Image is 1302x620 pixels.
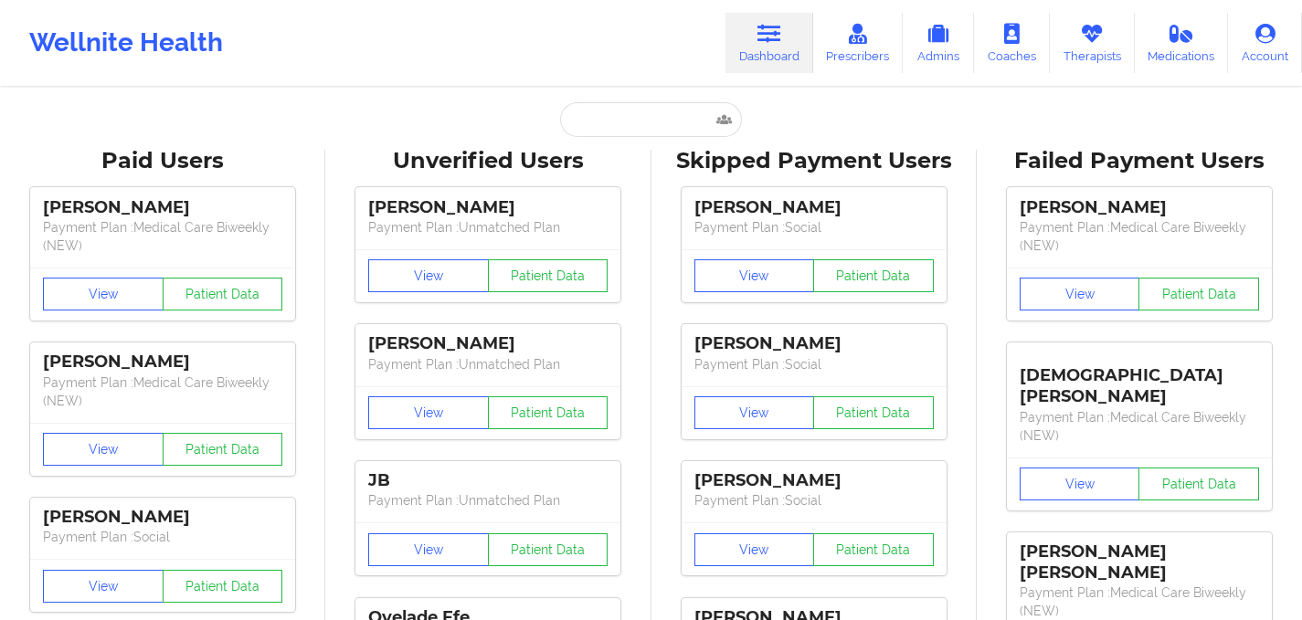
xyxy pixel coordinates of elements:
button: Patient Data [163,433,283,466]
div: [PERSON_NAME] [694,470,934,491]
div: [PERSON_NAME] [1020,197,1259,218]
button: Patient Data [813,533,934,566]
a: Coaches [974,13,1050,73]
div: Paid Users [13,147,312,175]
div: [PERSON_NAME] [43,197,282,218]
p: Payment Plan : Social [694,218,934,236]
div: [PERSON_NAME] [368,197,608,218]
button: Patient Data [813,396,934,429]
button: View [694,533,815,566]
button: Patient Data [1138,468,1259,500]
div: Failed Payment Users [990,147,1289,175]
button: View [1020,468,1140,500]
button: View [368,259,489,292]
a: Admins [903,13,974,73]
p: Payment Plan : Medical Care Biweekly (NEW) [1020,408,1259,445]
p: Payment Plan : Medical Care Biweekly (NEW) [1020,583,1259,620]
button: Patient Data [163,570,283,603]
div: [PERSON_NAME] [368,333,608,354]
button: Patient Data [488,533,609,566]
div: [PERSON_NAME] [694,197,934,218]
div: [PERSON_NAME] [43,352,282,373]
p: Payment Plan : Medical Care Biweekly (NEW) [43,373,282,410]
a: Prescribers [813,13,904,73]
p: Payment Plan : Medical Care Biweekly (NEW) [1020,218,1259,255]
div: [DEMOGRAPHIC_DATA][PERSON_NAME] [1020,352,1259,407]
p: Payment Plan : Unmatched Plan [368,355,608,373]
a: Dashboard [725,13,813,73]
button: Patient Data [813,259,934,292]
button: View [43,570,164,603]
button: View [368,533,489,566]
div: [PERSON_NAME] [694,333,934,354]
p: Payment Plan : Unmatched Plan [368,491,608,510]
a: Therapists [1050,13,1135,73]
button: Patient Data [1138,278,1259,310]
div: Skipped Payment Users [664,147,964,175]
button: View [43,433,164,466]
div: JB [368,470,608,491]
p: Payment Plan : Medical Care Biweekly (NEW) [43,218,282,255]
button: View [1020,278,1140,310]
p: Payment Plan : Unmatched Plan [368,218,608,236]
button: View [694,259,815,292]
a: Account [1228,13,1302,73]
p: Payment Plan : Social [694,355,934,373]
button: View [368,396,489,429]
p: Payment Plan : Social [43,528,282,546]
p: Payment Plan : Social [694,491,934,510]
button: View [43,278,164,310]
div: [PERSON_NAME] [43,507,282,528]
button: Patient Data [488,396,609,429]
div: Unverified Users [338,147,638,175]
div: [PERSON_NAME] [PERSON_NAME] [1020,541,1259,583]
button: View [694,396,815,429]
button: Patient Data [163,278,283,310]
button: Patient Data [488,259,609,292]
a: Medications [1135,13,1229,73]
